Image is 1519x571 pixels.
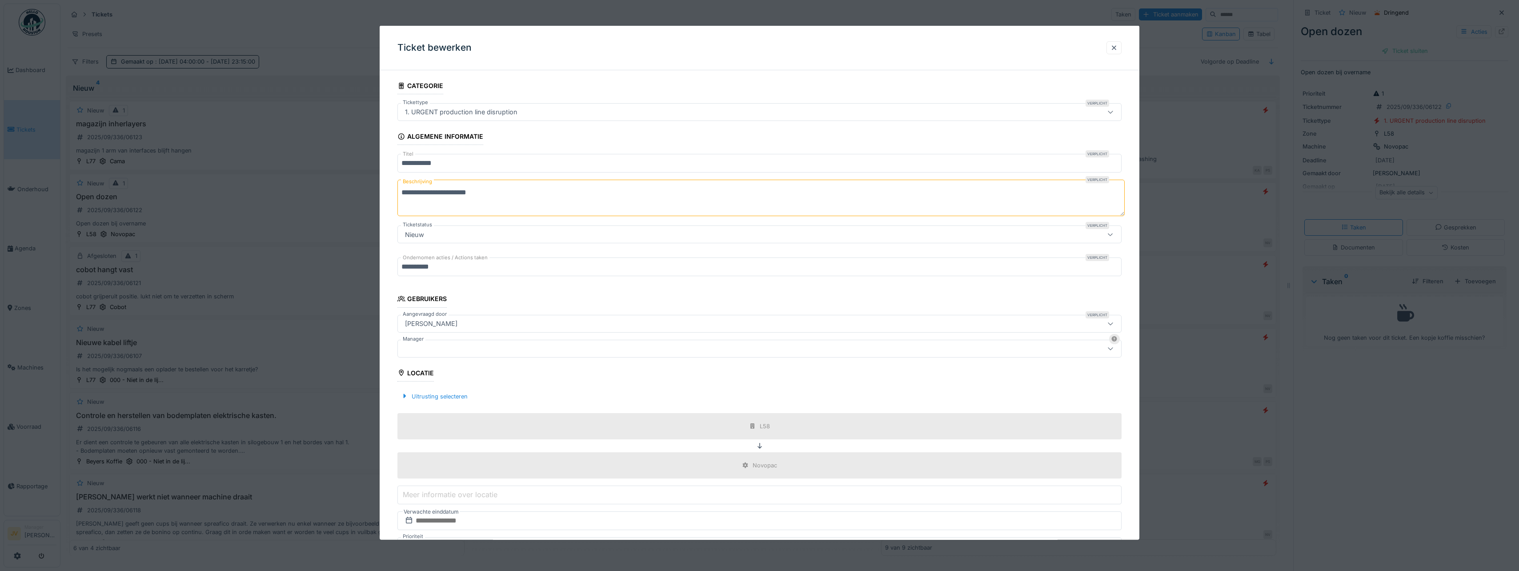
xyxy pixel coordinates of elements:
[397,79,443,94] div: Categorie
[401,99,430,106] label: Tickettype
[401,221,434,229] label: Ticketstatus
[401,229,428,239] div: Nieuw
[1086,254,1109,261] div: Verplicht
[397,292,447,307] div: Gebruikers
[760,422,770,430] div: L58
[401,318,461,328] div: [PERSON_NAME]
[401,107,521,117] div: 1. URGENT production line disruption
[401,150,415,158] label: Titel
[401,310,449,318] label: Aangevraagd door
[401,176,434,187] label: Beschrijving
[401,254,489,261] label: Ondernomen acties / Actions taken
[397,42,472,53] h3: Ticket bewerken
[403,507,460,517] label: Verwachte einddatum
[397,130,483,145] div: Algemene informatie
[401,335,425,342] label: Manager
[1086,100,1109,107] div: Verplicht
[753,461,777,470] div: Novopac
[397,366,434,381] div: Locatie
[397,390,471,402] div: Uitrusting selecteren
[401,489,499,500] label: Meer informatie over locatie
[1086,176,1109,183] div: Verplicht
[1086,150,1109,157] div: Verplicht
[1086,311,1109,318] div: Verplicht
[1086,222,1109,229] div: Verplicht
[401,533,425,540] label: Prioriteit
